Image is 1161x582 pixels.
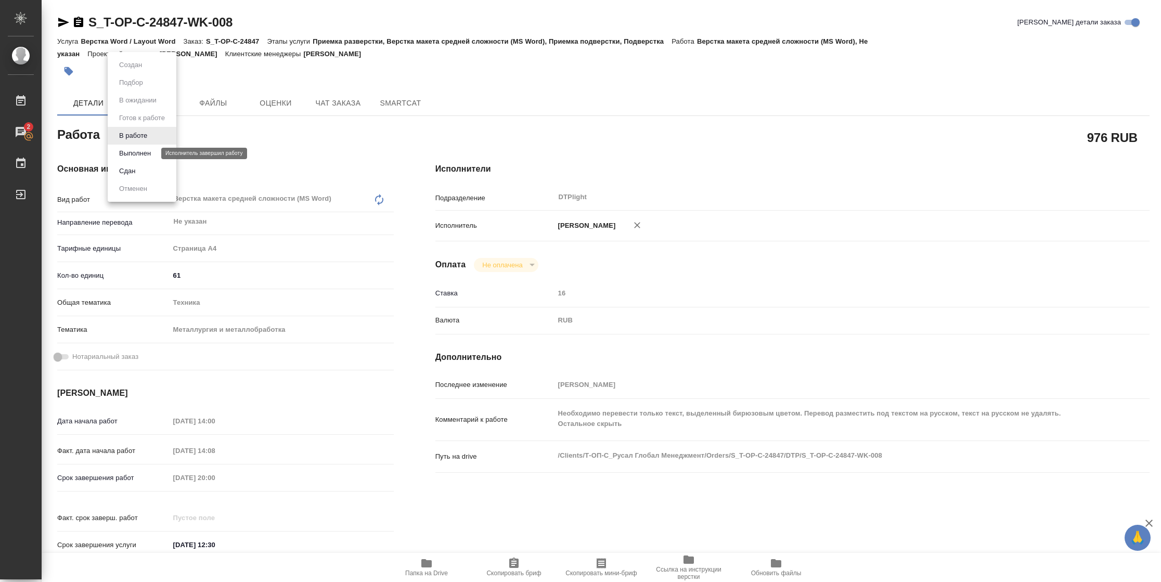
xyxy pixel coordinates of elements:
[116,112,168,124] button: Готов к работе
[116,77,146,88] button: Подбор
[116,130,150,141] button: В работе
[116,183,150,195] button: Отменен
[116,59,145,71] button: Создан
[116,165,138,177] button: Сдан
[116,148,154,159] button: Выполнен
[116,95,160,106] button: В ожидании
